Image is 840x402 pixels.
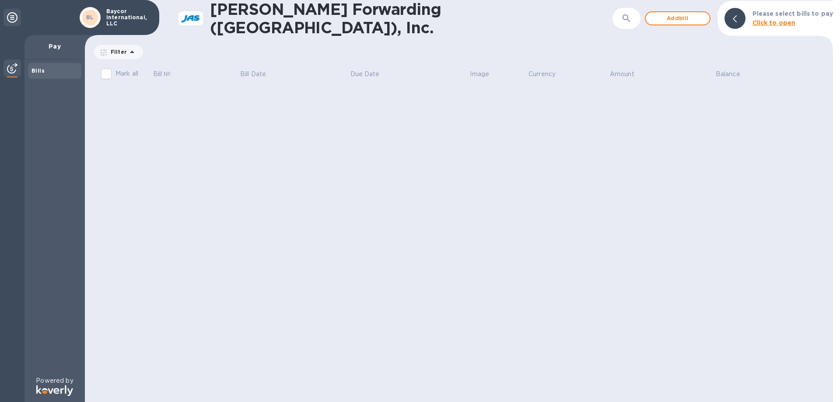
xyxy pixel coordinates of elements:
[115,69,138,78] p: Mark all
[752,19,796,26] b: Click to open
[31,67,45,74] b: Bills
[645,11,710,25] button: Addbill
[86,14,94,21] b: BL
[716,70,752,79] span: Balance
[240,70,277,79] span: Bill Date
[153,70,171,79] p: Bill №
[240,70,266,79] p: Bill Date
[153,70,182,79] span: Bill №
[350,70,380,79] p: Due Date
[106,8,150,27] p: Baycor International, LLC
[752,10,833,17] b: Please select bills to pay
[716,70,740,79] p: Balance
[610,70,646,79] span: Amount
[528,70,556,79] p: Currency
[31,42,78,51] p: Pay
[36,376,73,385] p: Powered by
[107,48,127,56] p: Filter
[350,70,391,79] span: Due Date
[36,385,73,396] img: Logo
[470,70,489,79] p: Image
[653,13,703,24] span: Add bill
[610,70,634,79] p: Amount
